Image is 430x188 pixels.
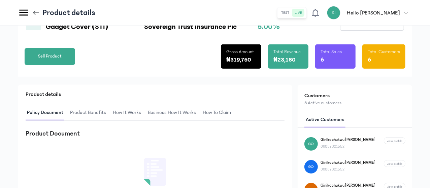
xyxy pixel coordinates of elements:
[258,23,280,31] p: 5.00%
[273,48,301,55] p: Total Revenue
[69,105,111,121] button: Product Benefits
[69,105,107,121] span: Product Benefits
[111,105,142,121] span: How It Works
[26,105,65,121] span: Policy Document
[368,48,400,55] p: Total Customers
[273,55,296,65] p: ₦23,180
[304,91,405,100] h2: Customers
[146,105,197,121] span: Business How It Works
[304,137,318,151] div: GO
[226,48,254,55] p: Gross Amount
[25,48,75,65] button: Sell Product
[321,48,342,55] p: Total Sales
[26,129,80,138] h3: Product Document
[226,55,252,65] p: ₦319,750
[144,23,237,31] p: Sovereign Trust Insurance Plc
[201,105,236,121] button: How to claim
[26,90,285,98] p: Product details
[304,112,350,128] button: Active customers
[321,55,324,65] p: 6
[304,112,346,128] span: Active customers
[321,144,375,149] p: 08037321552
[321,160,375,165] p: Ginikachukwu [PERSON_NAME]
[292,9,305,17] button: live
[327,6,340,20] div: KI
[384,160,405,167] a: view profile
[46,23,123,31] p: Gadget Cover (STI)
[327,6,412,20] button: KIHello [PERSON_NAME]
[201,105,232,121] span: How to claim
[279,9,292,17] button: test
[304,160,318,174] div: GO
[347,9,400,17] p: Hello [PERSON_NAME]
[304,100,405,107] p: 6 Active customers
[38,53,62,60] span: Sell Product
[321,137,375,143] p: Ginikachukwu [PERSON_NAME]
[321,167,375,172] p: 08037321552
[384,137,405,144] a: view profile
[111,105,146,121] button: How It Works
[368,55,371,65] p: 6
[42,7,95,18] p: Product details
[26,105,69,121] button: Policy Document
[146,105,201,121] button: Business How It Works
